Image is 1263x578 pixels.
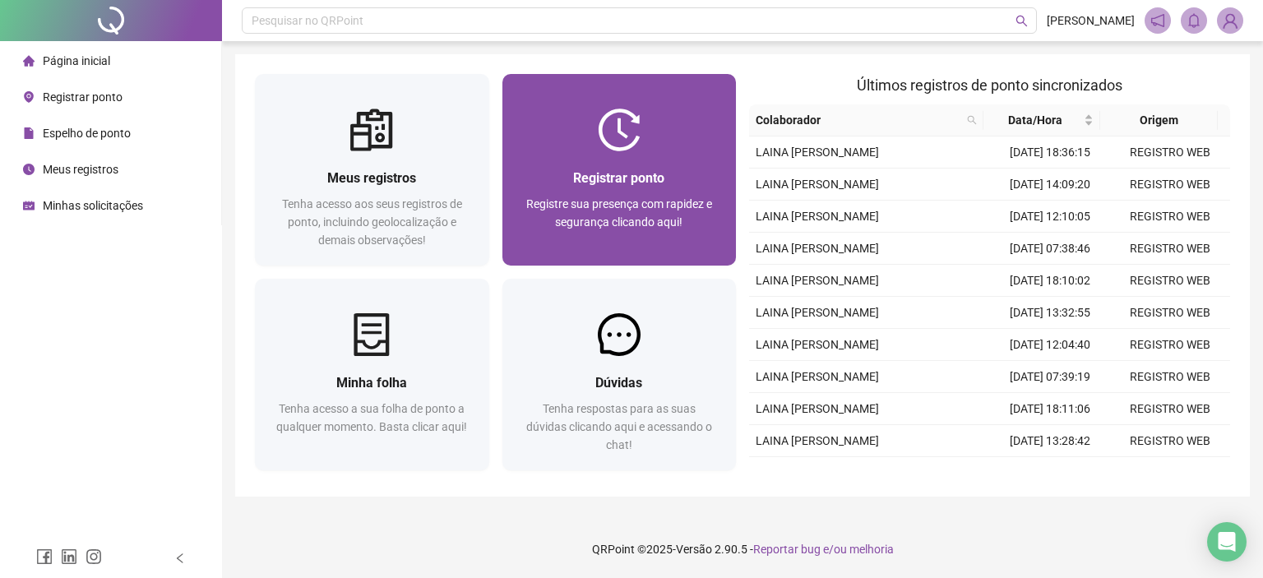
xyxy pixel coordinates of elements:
[43,199,143,212] span: Minhas solicitações
[1110,329,1230,361] td: REGISTRO WEB
[990,425,1110,457] td: [DATE] 13:28:42
[756,370,879,383] span: LAINA [PERSON_NAME]
[61,548,77,565] span: linkedin
[676,543,712,556] span: Versão
[756,111,960,129] span: Colaborador
[990,169,1110,201] td: [DATE] 14:09:20
[23,127,35,139] span: file
[255,279,489,470] a: Minha folhaTenha acesso a sua folha de ponto a qualquer momento. Basta clicar aqui!
[23,200,35,211] span: schedule
[255,74,489,266] a: Meus registrosTenha acesso aos seus registros de ponto, incluindo geolocalização e demais observa...
[756,434,879,447] span: LAINA [PERSON_NAME]
[756,338,879,351] span: LAINA [PERSON_NAME]
[595,375,642,391] span: Dúvidas
[964,108,980,132] span: search
[526,402,712,451] span: Tenha respostas para as suas dúvidas clicando aqui e acessando o chat!
[1218,8,1242,33] img: 90501
[1207,522,1247,562] div: Open Intercom Messenger
[1110,169,1230,201] td: REGISTRO WEB
[967,115,977,125] span: search
[282,197,462,247] span: Tenha acesso aos seus registros de ponto, incluindo geolocalização e demais observações!
[1110,297,1230,329] td: REGISTRO WEB
[990,233,1110,265] td: [DATE] 07:38:46
[756,146,879,159] span: LAINA [PERSON_NAME]
[43,127,131,140] span: Espelho de ponto
[1110,393,1230,425] td: REGISTRO WEB
[573,170,664,186] span: Registrar ponto
[276,402,467,433] span: Tenha acesso a sua folha de ponto a qualquer momento. Basta clicar aqui!
[174,553,186,564] span: left
[990,111,1080,129] span: Data/Hora
[86,548,102,565] span: instagram
[23,55,35,67] span: home
[857,76,1122,94] span: Últimos registros de ponto sincronizados
[43,163,118,176] span: Meus registros
[336,375,407,391] span: Minha folha
[753,543,894,556] span: Reportar bug e/ou melhoria
[756,402,879,415] span: LAINA [PERSON_NAME]
[1110,265,1230,297] td: REGISTRO WEB
[43,90,123,104] span: Registrar ponto
[23,164,35,175] span: clock-circle
[1110,425,1230,457] td: REGISTRO WEB
[990,201,1110,233] td: [DATE] 12:10:05
[990,329,1110,361] td: [DATE] 12:04:40
[990,393,1110,425] td: [DATE] 18:11:06
[1047,12,1135,30] span: [PERSON_NAME]
[1100,104,1217,136] th: Origem
[1110,457,1230,489] td: REGISTRO WEB
[1110,233,1230,265] td: REGISTRO WEB
[1015,15,1028,27] span: search
[990,457,1110,489] td: [DATE] 12:03:17
[526,197,712,229] span: Registre sua presença com rapidez e segurança clicando aqui!
[1110,361,1230,393] td: REGISTRO WEB
[756,178,879,191] span: LAINA [PERSON_NAME]
[756,210,879,223] span: LAINA [PERSON_NAME]
[983,104,1100,136] th: Data/Hora
[990,297,1110,329] td: [DATE] 13:32:55
[1187,13,1201,28] span: bell
[327,170,416,186] span: Meus registros
[36,548,53,565] span: facebook
[23,91,35,103] span: environment
[222,520,1263,578] footer: QRPoint © 2025 - 2.90.5 -
[990,361,1110,393] td: [DATE] 07:39:19
[502,279,737,470] a: DúvidasTenha respostas para as suas dúvidas clicando aqui e acessando o chat!
[756,306,879,319] span: LAINA [PERSON_NAME]
[502,74,737,266] a: Registrar pontoRegistre sua presença com rapidez e segurança clicando aqui!
[756,242,879,255] span: LAINA [PERSON_NAME]
[1150,13,1165,28] span: notification
[43,54,110,67] span: Página inicial
[990,265,1110,297] td: [DATE] 18:10:02
[990,136,1110,169] td: [DATE] 18:36:15
[756,274,879,287] span: LAINA [PERSON_NAME]
[1110,201,1230,233] td: REGISTRO WEB
[1110,136,1230,169] td: REGISTRO WEB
